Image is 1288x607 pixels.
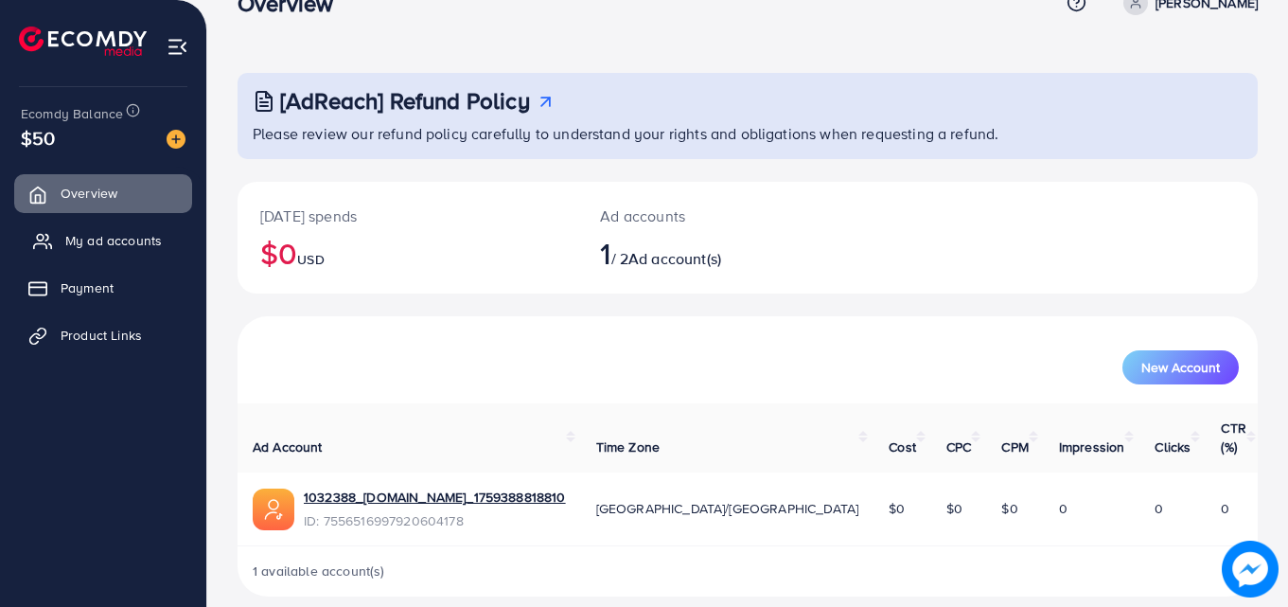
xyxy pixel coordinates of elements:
img: ic-ads-acc.e4c84228.svg [253,489,294,530]
img: image [1222,541,1279,598]
span: ID: 7556516997920604178 [304,511,566,530]
span: My ad accounts [65,231,162,250]
p: Ad accounts [600,205,810,227]
span: Clicks [1155,437,1191,456]
a: Overview [14,174,192,212]
span: Payment [61,278,114,297]
span: 0 [1059,499,1067,518]
span: $0 [946,499,962,518]
span: Ad account(s) [628,248,721,269]
span: 0 [1155,499,1163,518]
span: $50 [21,124,55,152]
span: New Account [1141,361,1220,374]
span: 1 [600,231,610,275]
span: Impression [1059,437,1125,456]
span: Ecomdy Balance [21,104,123,123]
span: 0 [1221,499,1229,518]
a: Payment [14,269,192,307]
button: New Account [1122,350,1239,384]
span: Overview [61,184,117,203]
span: Time Zone [596,437,660,456]
span: Product Links [61,326,142,345]
img: image [167,130,185,149]
h3: [AdReach] Refund Policy [280,87,530,115]
img: logo [19,27,147,56]
span: CPC [946,437,971,456]
span: $0 [1001,499,1017,518]
a: Product Links [14,316,192,354]
span: CTR (%) [1221,419,1245,456]
span: 1 available account(s) [253,562,385,580]
h2: / 2 [600,235,810,271]
span: $0 [889,499,905,518]
span: Cost [889,437,916,456]
img: menu [167,36,188,58]
span: USD [297,250,324,269]
p: Please review our refund policy carefully to understand your rights and obligations when requesti... [253,122,1246,145]
span: Ad Account [253,437,323,456]
h2: $0 [260,235,555,271]
a: 1032388_[DOMAIN_NAME]_1759388818810 [304,488,566,507]
span: [GEOGRAPHIC_DATA]/[GEOGRAPHIC_DATA] [596,499,859,518]
a: My ad accounts [14,222,192,259]
p: [DATE] spends [260,205,555,227]
span: CPM [1001,437,1028,456]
